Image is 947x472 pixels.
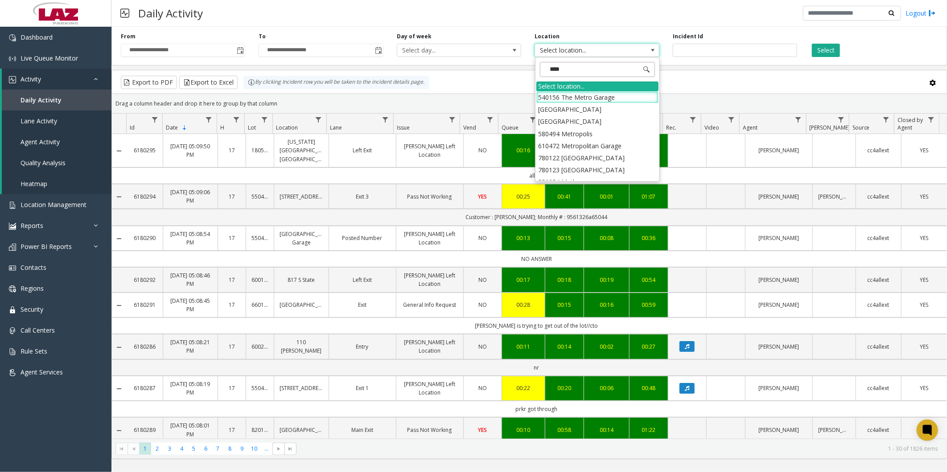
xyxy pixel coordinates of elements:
div: 00:20 [551,384,578,392]
a: YES [907,342,941,351]
span: Page 11 [260,443,272,455]
a: [DATE] 05:08:46 PM [169,271,212,288]
a: 00:08 [589,234,624,242]
li: 610472 Metropolitan Garage [536,140,659,152]
span: Lane Activity [21,117,57,125]
a: H Filter Menu [231,114,243,126]
img: 'icon' [9,306,16,313]
span: Page 3 [164,443,176,455]
div: 00:11 [507,342,539,351]
a: Source Filter Menu [880,114,892,126]
label: Day of week [397,33,432,41]
button: Export to PDF [121,76,177,89]
label: Incident Id [673,33,703,41]
a: [PERSON_NAME] [751,384,807,392]
div: 00:48 [635,384,663,392]
a: Pass Not Working [402,192,458,201]
a: [PERSON_NAME] [751,234,807,242]
a: 01:22 [635,426,663,434]
span: Lot [248,124,256,131]
label: Location [535,33,560,41]
a: Logout [906,8,936,18]
a: Issue Filter Menu [446,114,458,126]
div: 00:10 [507,426,539,434]
a: 01:07 [635,192,663,201]
a: 17 [223,384,240,392]
a: 00:17 [507,276,539,284]
a: Lane Filter Menu [379,114,391,126]
a: Collapse Details [112,302,127,309]
span: Page 7 [212,443,224,455]
a: [PERSON_NAME] [751,192,807,201]
a: [PERSON_NAME] [751,342,807,351]
span: Queue [502,124,519,131]
a: Posted Number [334,234,391,242]
span: NO [478,301,487,309]
span: Agent Activity [21,138,60,146]
span: NO [478,384,487,392]
a: YES [907,146,941,155]
span: Location [276,124,298,131]
span: [PERSON_NAME] [810,124,850,131]
td: Customer : [PERSON_NAME]; Monthly # : 9561326a65044 [127,209,947,225]
span: Activity [21,75,41,83]
a: YES [469,426,497,434]
span: Page 9 [236,443,248,455]
a: Heatmap [2,173,111,194]
div: 00:16 [589,301,624,309]
a: 550421 [251,234,268,242]
a: Agent Filter Menu [792,114,804,126]
span: Agent [743,124,758,131]
img: 'icon' [9,55,16,62]
span: Vend [464,124,477,131]
div: Data table [112,114,947,439]
div: 00:25 [507,192,539,201]
div: Drag a column header and drop it here to group by that column [112,96,947,111]
span: Select day... [397,44,496,57]
a: [DATE] 05:08:54 PM [169,230,212,247]
span: Video [704,124,719,131]
a: Left Exit [334,276,391,284]
li: [GEOGRAPHIC_DATA] [536,115,659,127]
div: 00:14 [551,342,578,351]
a: Pass Not Working [402,426,458,434]
a: Date Filter Menu [202,114,214,126]
a: YES [469,192,497,201]
a: [PERSON_NAME] [818,192,850,201]
div: By clicking Incident row you will be taken to the incident details page. [243,76,429,89]
a: [DATE] 05:08:19 PM [169,380,212,397]
a: NO [469,301,497,309]
span: Issue [397,124,410,131]
span: Power BI Reports [21,242,72,251]
span: Id [130,124,135,131]
a: YES [907,276,941,284]
a: 00:27 [635,342,663,351]
a: 6180289 [132,426,158,434]
a: 00:22 [507,384,539,392]
span: Page 4 [176,443,188,455]
td: all set [127,167,947,184]
a: 600239 [251,342,268,351]
button: Select [812,44,840,57]
a: 17 [223,426,240,434]
span: YES [478,426,487,434]
a: [PERSON_NAME] Left Location [402,230,458,247]
span: Closed by Agent [898,116,923,131]
img: pageIcon [120,2,129,24]
a: 17 [223,342,240,351]
span: Go to the next page [275,445,282,452]
img: 'icon' [9,264,16,272]
a: cc4allext [861,234,896,242]
a: 6180292 [132,276,158,284]
img: 'icon' [9,348,16,355]
span: YES [920,193,928,200]
a: 00:15 [551,301,578,309]
span: YES [920,301,928,309]
a: 00:06 [589,384,624,392]
a: Daily Activity [2,90,111,110]
a: [GEOGRAPHIC_DATA] Garage [280,230,323,247]
span: Rule Sets [21,347,47,355]
span: NO [478,234,487,242]
div: 00:41 [551,192,578,201]
label: To [259,33,266,41]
